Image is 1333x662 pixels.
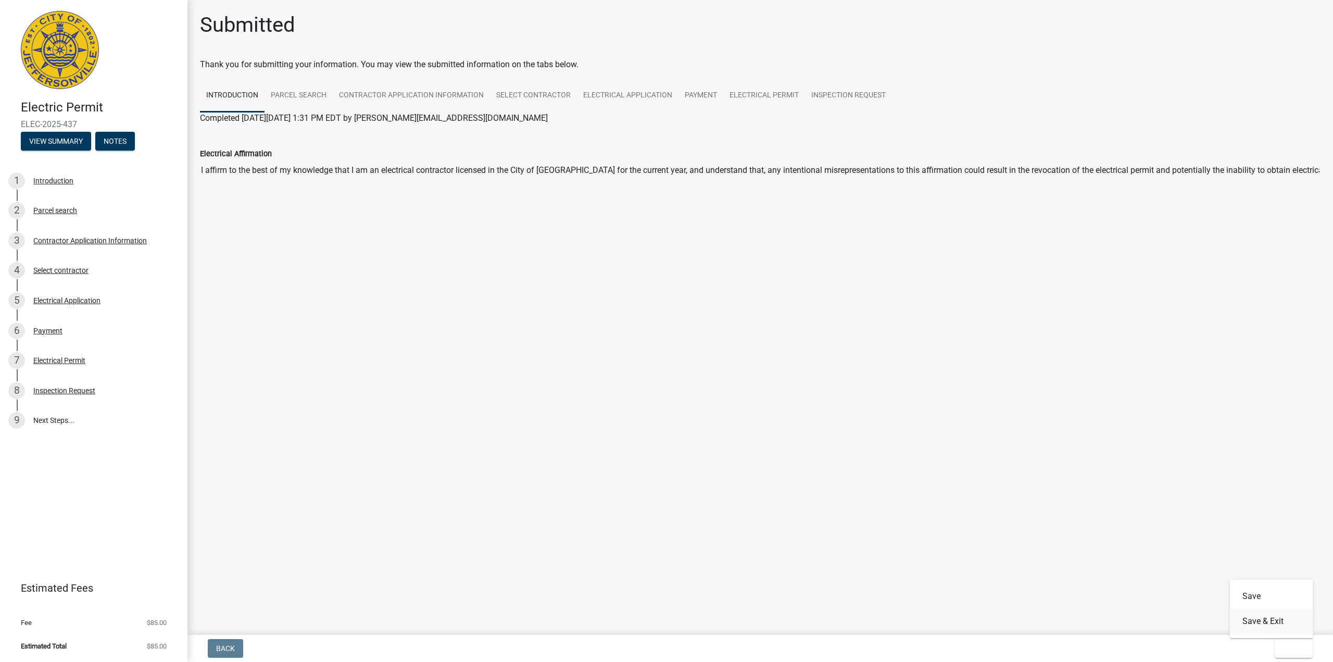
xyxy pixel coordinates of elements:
[200,113,548,123] span: Completed [DATE][DATE] 1:31 PM EDT by [PERSON_NAME][EMAIL_ADDRESS][DOMAIN_NAME]
[33,387,95,394] div: Inspection Request
[8,292,25,309] div: 5
[33,357,85,364] div: Electrical Permit
[723,79,805,113] a: Electrical Permit
[490,79,577,113] a: Select contractor
[33,327,62,334] div: Payment
[33,267,89,274] div: Select contractor
[8,322,25,339] div: 6
[8,412,25,429] div: 9
[8,578,171,598] a: Estimated Fees
[95,138,135,146] wm-modal-confirm: Notes
[21,132,91,151] button: View Summary
[33,297,100,304] div: Electrical Application
[200,151,272,158] label: Electrical Affirmation
[21,119,167,129] span: ELEC-2025-437
[8,202,25,219] div: 2
[1230,609,1313,634] button: Save & Exit
[21,11,99,89] img: City of Jeffersonville, Indiana
[33,177,73,184] div: Introduction
[8,172,25,189] div: 1
[1283,644,1298,653] span: Exit
[21,643,67,649] span: Estimated Total
[95,132,135,151] button: Notes
[1230,584,1313,609] button: Save
[200,79,265,113] a: Introduction
[265,79,333,113] a: Parcel search
[147,619,167,626] span: $85.00
[577,79,678,113] a: Electrical Application
[21,138,91,146] wm-modal-confirm: Summary
[8,352,25,369] div: 7
[33,207,77,214] div: Parcel search
[200,58,1321,71] div: Thank you for submitting your information. You may view the submitted information on the tabs below.
[216,644,235,653] span: Back
[678,79,723,113] a: Payment
[805,79,892,113] a: Inspection Request
[8,232,25,249] div: 3
[333,79,490,113] a: Contractor Application Information
[33,237,147,244] div: Contractor Application Information
[1275,639,1313,658] button: Exit
[21,100,179,115] h4: Electric Permit
[147,643,167,649] span: $85.00
[8,382,25,399] div: 8
[21,619,32,626] span: Fee
[8,262,25,279] div: 4
[200,13,295,38] h1: Submitted
[1230,580,1313,638] div: Exit
[208,639,243,658] button: Back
